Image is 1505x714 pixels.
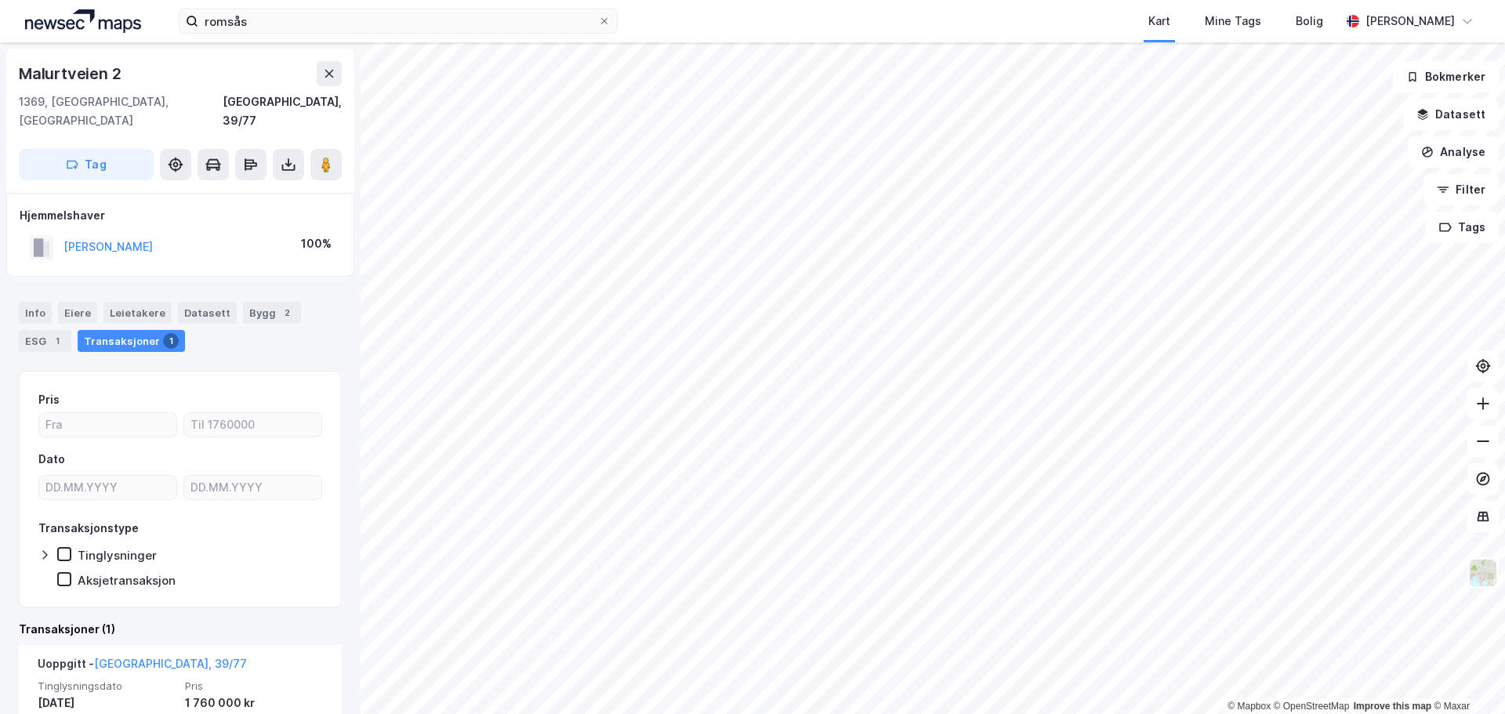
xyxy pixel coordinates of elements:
[19,620,342,639] div: Transaksjoner (1)
[38,519,139,538] div: Transaksjonstype
[163,333,179,349] div: 1
[1403,99,1499,130] button: Datasett
[198,9,598,33] input: Søk på adresse, matrikkel, gårdeiere, leietakere eller personer
[58,302,97,324] div: Eiere
[1426,212,1499,243] button: Tags
[1365,12,1455,31] div: [PERSON_NAME]
[78,573,176,588] div: Aksjetransaksjon
[184,413,321,437] input: Til 1760000
[78,330,185,352] div: Transaksjoner
[279,305,295,321] div: 2
[1296,12,1323,31] div: Bolig
[25,9,141,33] img: logo.a4113a55bc3d86da70a041830d287a7e.svg
[49,333,65,349] div: 1
[94,657,247,670] a: [GEOGRAPHIC_DATA], 39/77
[38,654,247,680] div: Uoppgitt -
[185,694,323,712] div: 1 760 000 kr
[178,302,237,324] div: Datasett
[1468,558,1498,588] img: Z
[38,390,60,409] div: Pris
[223,92,342,130] div: [GEOGRAPHIC_DATA], 39/77
[185,680,323,693] span: Pris
[38,450,65,469] div: Dato
[1427,639,1505,714] iframe: Chat Widget
[184,476,321,499] input: DD.MM.YYYY
[1228,701,1271,712] a: Mapbox
[1423,174,1499,205] button: Filter
[1148,12,1170,31] div: Kart
[19,302,52,324] div: Info
[1274,701,1350,712] a: OpenStreetMap
[39,413,176,437] input: Fra
[103,302,172,324] div: Leietakere
[1354,701,1431,712] a: Improve this map
[20,206,341,225] div: Hjemmelshaver
[301,234,332,253] div: 100%
[1408,136,1499,168] button: Analyse
[19,92,223,130] div: 1369, [GEOGRAPHIC_DATA], [GEOGRAPHIC_DATA]
[19,61,124,86] div: Malurtveien 2
[19,330,71,352] div: ESG
[243,302,301,324] div: Bygg
[1205,12,1261,31] div: Mine Tags
[38,680,176,693] span: Tinglysningsdato
[39,476,176,499] input: DD.MM.YYYY
[1393,61,1499,92] button: Bokmerker
[38,694,176,712] div: [DATE]
[19,149,154,180] button: Tag
[78,548,157,563] div: Tinglysninger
